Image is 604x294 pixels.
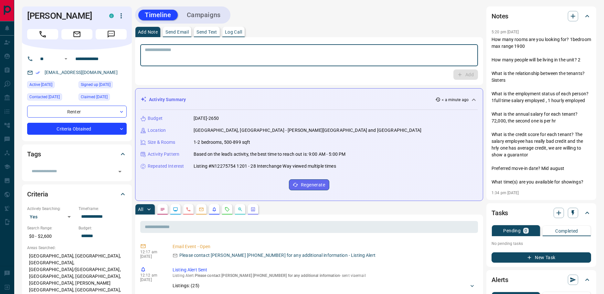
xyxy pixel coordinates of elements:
[27,245,127,251] p: Areas Searched:
[492,208,508,218] h2: Tasks
[27,206,75,212] p: Actively Searching:
[79,81,127,90] div: Wed Mar 04 2020
[96,29,127,39] span: Message
[140,254,163,259] p: [DATE]
[212,207,217,212] svg: Listing Alerts
[194,163,336,170] p: Listing #N12275754 1201 - 28 Interchange Way viewed multiple times
[492,191,519,195] p: 1:34 pm [DATE]
[140,250,163,254] p: 12:17 am
[27,106,127,118] div: Renter
[250,207,256,212] svg: Agent Actions
[79,225,127,231] p: Budget:
[148,151,179,158] p: Activity Pattern
[27,81,75,90] div: Fri Aug 15 2025
[27,186,127,202] div: Criteria
[238,207,243,212] svg: Opportunities
[289,179,329,190] button: Regenerate
[160,207,165,212] svg: Notes
[27,149,41,159] h2: Tags
[180,10,227,20] button: Campaigns
[173,282,199,289] p: Listings: ( 25 )
[29,81,52,88] span: Active [DATE]
[165,30,189,34] p: Send Email
[109,14,114,18] div: condos.ca
[27,29,58,39] span: Call
[492,36,591,185] p: How many rooms are you looking for? 1bedroom max range 1900 How many people will be living in the...
[29,94,60,100] span: Contacted [DATE]
[492,252,591,263] button: New Task
[186,207,191,212] svg: Calls
[492,11,508,21] h2: Notes
[148,163,184,170] p: Repeated Interest
[138,30,158,34] p: Add Note
[27,231,75,242] p: $0 - $2,600
[36,70,40,75] svg: Email Verified
[27,225,75,231] p: Search Range:
[225,207,230,212] svg: Requests
[194,127,421,134] p: [GEOGRAPHIC_DATA], [GEOGRAPHIC_DATA] - [PERSON_NAME][GEOGRAPHIC_DATA] and [GEOGRAPHIC_DATA]
[61,29,92,39] span: Email
[492,205,591,221] div: Tasks
[196,30,217,34] p: Send Text
[27,212,75,222] div: Yes
[115,167,124,176] button: Open
[27,93,75,102] div: Fri Jul 04 2025
[140,273,163,278] p: 12:12 am
[555,229,578,233] p: Completed
[27,11,100,21] h1: [PERSON_NAME]
[149,96,186,103] p: Activity Summary
[81,81,111,88] span: Signed up [DATE]
[173,273,475,278] p: Listing Alert : - sent via email
[173,243,475,250] p: Email Event - Open
[492,30,519,34] p: 5:20 pm [DATE]
[27,123,127,135] div: Criteria Obtained
[79,206,127,212] p: Timeframe:
[492,8,591,24] div: Notes
[492,272,591,288] div: Alerts
[45,70,118,75] a: [EMAIL_ADDRESS][DOMAIN_NAME]
[179,252,376,259] p: Please contact [PERSON_NAME] [PHONE_NUMBER] for any additional information - Listing Alert
[194,139,250,146] p: 1-2 bedrooms, 500-899 sqft
[225,30,242,34] p: Log Call
[442,97,469,103] p: < a minute ago
[138,10,178,20] button: Timeline
[141,94,478,106] div: Activity Summary< a minute ago
[173,267,475,273] p: Listing Alert Sent
[194,115,219,122] p: [DATE]-2650
[138,207,143,212] p: All
[199,207,204,212] svg: Emails
[148,115,163,122] p: Budget
[194,151,345,158] p: Based on the lead's activity, the best time to reach out is: 9:00 AM - 5:00 PM
[492,275,508,285] h2: Alerts
[81,94,108,100] span: Claimed [DATE]
[140,278,163,282] p: [DATE]
[62,55,70,63] button: Open
[27,189,48,199] h2: Criteria
[148,127,166,134] p: Location
[492,239,591,248] p: No pending tasks
[173,207,178,212] svg: Lead Browsing Activity
[525,228,527,233] p: 0
[79,93,127,102] div: Tue Mar 05 2024
[148,139,175,146] p: Size & Rooms
[173,280,475,292] div: Listings: (25)
[503,228,521,233] p: Pending
[195,273,340,278] span: Please contact [PERSON_NAME] [PHONE_NUMBER] for any additional information
[27,146,127,162] div: Tags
